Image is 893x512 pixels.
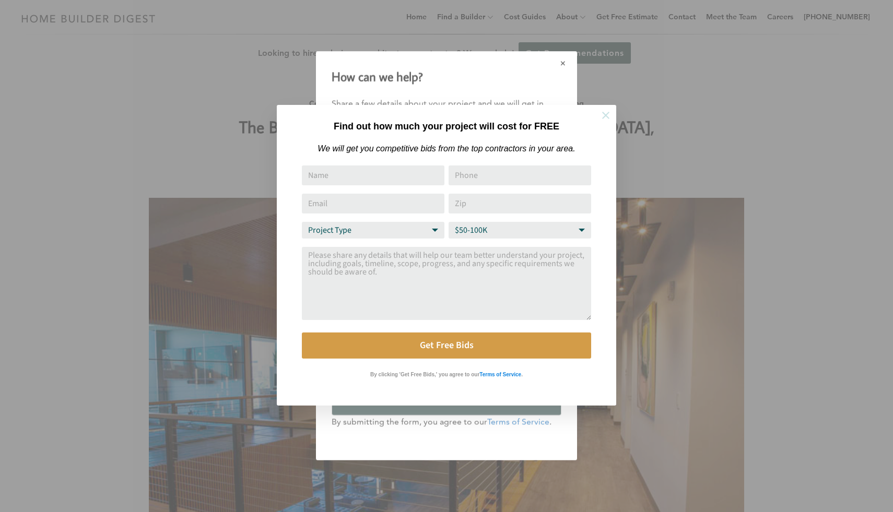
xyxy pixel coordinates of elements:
a: Terms of Service [479,369,521,378]
input: Email Address [302,194,444,213]
iframe: Drift Widget Chat Controller [692,437,880,499]
select: Budget Range [449,222,591,239]
button: Get Free Bids [302,332,591,359]
strong: By clicking 'Get Free Bids,' you agree to our [370,372,479,377]
strong: . [521,372,523,377]
strong: Find out how much your project will cost for FREE [334,121,559,132]
strong: Terms of Service [479,372,521,377]
input: Phone [449,165,591,185]
textarea: Comment or Message [302,247,591,320]
button: Close [587,97,624,134]
input: Zip [449,194,591,213]
input: Name [302,165,444,185]
em: We will get you competitive bids from the top contractors in your area. [318,144,575,153]
select: Project Type [302,222,444,239]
